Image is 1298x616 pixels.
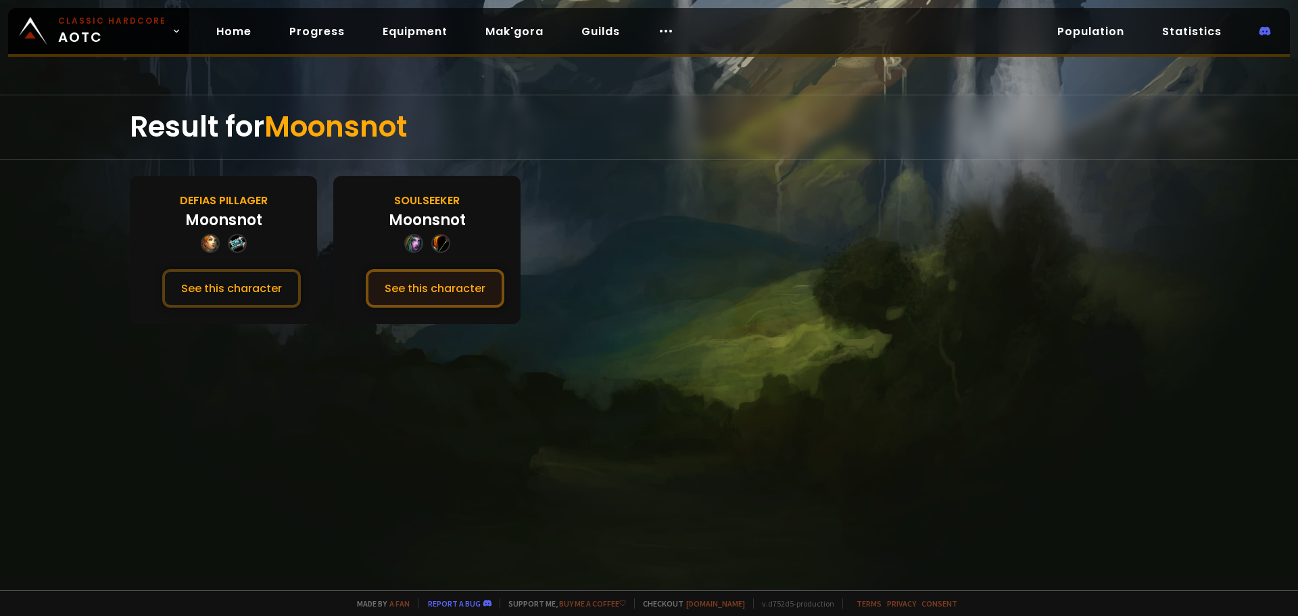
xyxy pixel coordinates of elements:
[559,598,626,609] a: Buy me a coffee
[366,269,504,308] button: See this character
[389,598,410,609] a: a fan
[206,18,262,45] a: Home
[857,598,882,609] a: Terms
[887,598,916,609] a: Privacy
[180,192,268,209] div: Defias Pillager
[130,95,1168,159] div: Result for
[58,15,166,47] span: AOTC
[1151,18,1232,45] a: Statistics
[500,598,626,609] span: Support me,
[634,598,745,609] span: Checkout
[571,18,631,45] a: Guilds
[428,598,481,609] a: Report a bug
[349,598,410,609] span: Made by
[753,598,834,609] span: v. d752d5 - production
[264,107,407,147] span: Moonsnot
[279,18,356,45] a: Progress
[162,269,301,308] button: See this character
[185,209,262,231] div: Moonsnot
[389,209,466,231] div: Moonsnot
[394,192,460,209] div: Soulseeker
[8,8,189,54] a: Classic HardcoreAOTC
[686,598,745,609] a: [DOMAIN_NAME]
[1047,18,1135,45] a: Population
[475,18,554,45] a: Mak'gora
[921,598,957,609] a: Consent
[58,15,166,27] small: Classic Hardcore
[372,18,458,45] a: Equipment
